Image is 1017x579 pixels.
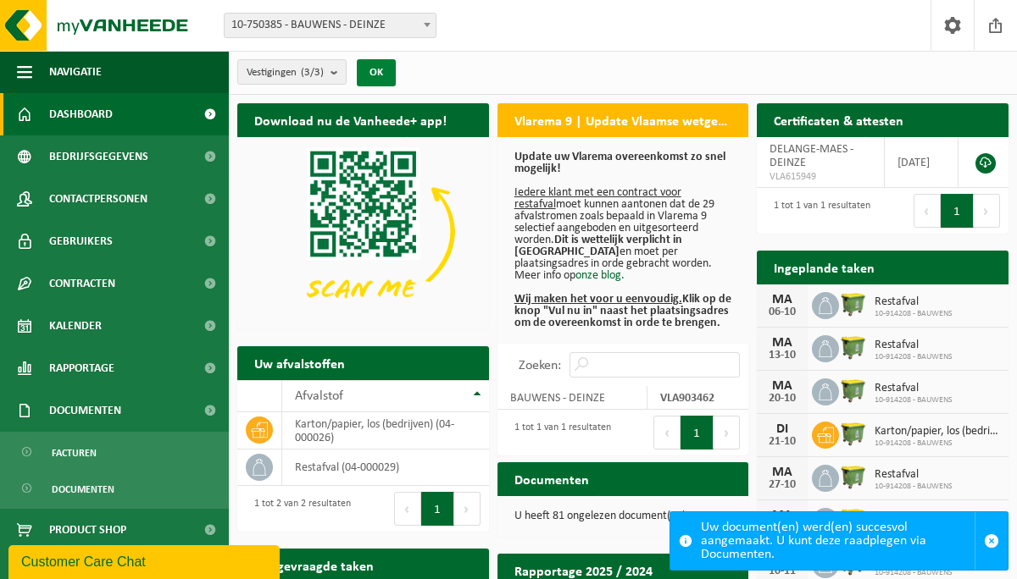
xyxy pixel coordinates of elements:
img: WB-1100-HPE-GN-50 [839,289,868,318]
span: Restafval [875,339,953,352]
h2: Certificaten & attesten [757,103,920,136]
button: 1 [941,194,974,228]
span: Vestigingen [247,60,324,85]
label: Zoeken: [519,359,561,372]
span: Kalender [49,305,102,347]
div: MA [765,466,799,479]
span: VLA615949 [770,170,871,184]
div: Uw document(en) werd(en) succesvol aangemaakt. U kunt deze raadplegen via Documenten. [701,512,975,570]
u: Iedere klant met een contract voor restafval [514,186,681,211]
span: Bedrijfsgegevens [49,135,148,178]
div: 27-10 [765,479,799,491]
td: karton/papier, los (bedrijven) (04-000026) [282,412,489,449]
b: Dit is wettelijk verplicht in [GEOGRAPHIC_DATA] [514,234,682,258]
img: WB-1100-HPE-GN-50 [839,333,868,361]
span: Documenten [52,473,114,505]
a: Facturen [4,436,225,468]
div: 1 tot 1 van 1 resultaten [765,192,870,229]
button: Vestigingen(3/3) [237,59,347,85]
h2: Documenten [497,462,606,495]
h2: Ingeplande taken [757,251,892,284]
img: WB-1100-HPE-GN-50 [839,505,868,534]
h2: Vlarema 9 | Update Vlaamse wetgeving [497,103,749,136]
div: 1 tot 2 van 2 resultaten [246,490,351,527]
span: Contracten [49,262,115,305]
img: WB-1100-HPE-GN-50 [839,376,868,405]
div: 06-10 [765,306,799,318]
button: OK [357,59,396,86]
button: Previous [653,416,681,449]
a: Documenten [4,472,225,505]
td: BAUWENS - DEINZE [497,386,648,410]
button: Next [714,416,740,449]
span: 10-750385 - BAUWENS - DEINZE [224,13,436,38]
span: 10-750385 - BAUWENS - DEINZE [225,14,436,37]
b: Klik op de knop "Vul nu in" naast het plaatsingsadres om de overeenkomst in orde te brengen. [514,293,731,329]
span: 10-914208 - BAUWENS [875,482,953,492]
div: DI [765,422,799,436]
div: 1 tot 1 van 1 resultaten [506,414,611,451]
span: Dashboard [49,93,113,135]
img: WB-1100-HPE-GN-50 [839,462,868,491]
span: 10-914208 - BAUWENS [875,352,953,362]
span: 10-914208 - BAUWENS [875,309,953,319]
span: Afvalstof [295,389,343,403]
img: WB-1100-HPE-GN-50 [839,419,868,448]
span: Rapportage [49,347,114,389]
span: Restafval [875,295,953,309]
count: (3/3) [301,67,324,78]
span: Product Shop [49,509,126,551]
a: onze blog. [575,269,625,282]
span: DELANGE-MAES - DEINZE [770,143,853,169]
button: Previous [914,194,941,228]
span: Navigatie [49,51,102,93]
h2: Uw afvalstoffen [237,346,362,379]
button: 1 [421,492,454,526]
span: Restafval [875,468,953,482]
span: Contactpersonen [49,178,147,220]
div: 21-10 [765,436,799,448]
span: Documenten [49,389,121,432]
div: MA [765,336,799,350]
td: restafval (04-000029) [282,449,489,486]
span: Facturen [52,437,97,469]
div: 13-10 [765,350,799,361]
u: Wij maken het voor u eenvoudig. [514,293,682,306]
button: Next [974,194,1000,228]
p: moet kunnen aantonen dat de 29 afvalstromen zoals bepaald in Vlarema 9 selectief aangeboden en ui... [514,152,732,329]
img: Download de VHEPlus App [237,137,489,326]
div: MA [765,509,799,522]
b: Update uw Vlarema overeenkomst zo snel mogelijk! [514,151,725,175]
div: 20-10 [765,393,799,405]
p: U heeft 81 ongelezen document(en). [514,510,732,522]
span: Gebruikers [49,220,113,262]
iframe: chat widget [8,542,283,579]
button: Previous [394,492,421,526]
div: MA [765,293,799,306]
span: Restafval [875,382,953,395]
button: 1 [681,416,714,449]
span: 10-914208 - BAUWENS [875,395,953,405]
strong: VLA903462 [660,392,714,405]
td: [DATE] [885,137,959,188]
button: Next [454,492,481,526]
div: MA [765,379,799,393]
h2: Download nu de Vanheede+ app! [237,103,464,136]
span: Karton/papier, los (bedrijven) [875,425,1000,438]
span: 10-914208 - BAUWENS [875,438,1000,449]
